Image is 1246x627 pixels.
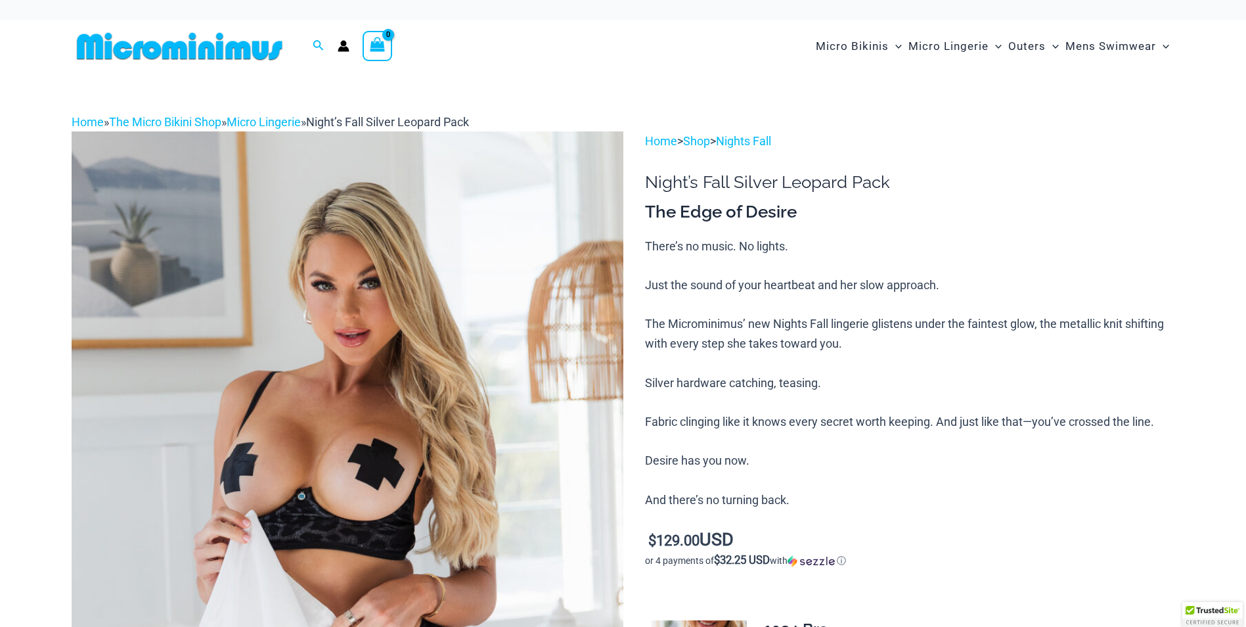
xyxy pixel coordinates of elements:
bdi: 129.00 [648,532,700,549]
span: Mens Swimwear [1065,30,1156,63]
img: Sezzle [788,555,835,567]
h3: The Edge of Desire [645,201,1174,223]
span: Menu Toggle [1046,30,1059,63]
span: Menu Toggle [989,30,1002,63]
span: Micro Lingerie [908,30,989,63]
span: Menu Toggle [1156,30,1169,63]
p: USD [645,530,1174,551]
a: Mens SwimwearMenu ToggleMenu Toggle [1062,26,1172,66]
span: $ [648,532,656,549]
a: Micro BikinisMenu ToggleMenu Toggle [812,26,905,66]
a: Nights Fall [716,134,771,148]
a: Micro LingerieMenu ToggleMenu Toggle [905,26,1005,66]
a: Shop [683,134,710,148]
a: Micro Lingerie [227,115,301,129]
span: Night’s Fall Silver Leopard Pack [306,115,469,129]
p: > > [645,131,1174,151]
div: TrustedSite Certified [1182,602,1243,627]
h1: Night’s Fall Silver Leopard Pack [645,172,1174,193]
span: $32.25 USD [714,553,770,567]
a: Home [645,134,677,148]
a: OutersMenu ToggleMenu Toggle [1005,26,1062,66]
a: The Micro Bikini Shop [109,115,221,129]
span: » » » [72,115,469,129]
a: View Shopping Cart, empty [363,31,393,61]
span: Menu Toggle [889,30,902,63]
a: Account icon link [338,40,349,52]
span: Outers [1008,30,1046,63]
div: or 4 payments of with [645,554,1174,567]
a: Search icon link [313,38,324,55]
a: Home [72,115,104,129]
img: MM SHOP LOGO FLAT [72,32,288,61]
p: There’s no music. No lights. Just the sound of your heartbeat and her slow approach. The Micromin... [645,237,1174,510]
span: Micro Bikinis [816,30,889,63]
div: or 4 payments of$32.25 USDwithSezzle Click to learn more about Sezzle [645,554,1174,567]
nav: Site Navigation [811,24,1175,68]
